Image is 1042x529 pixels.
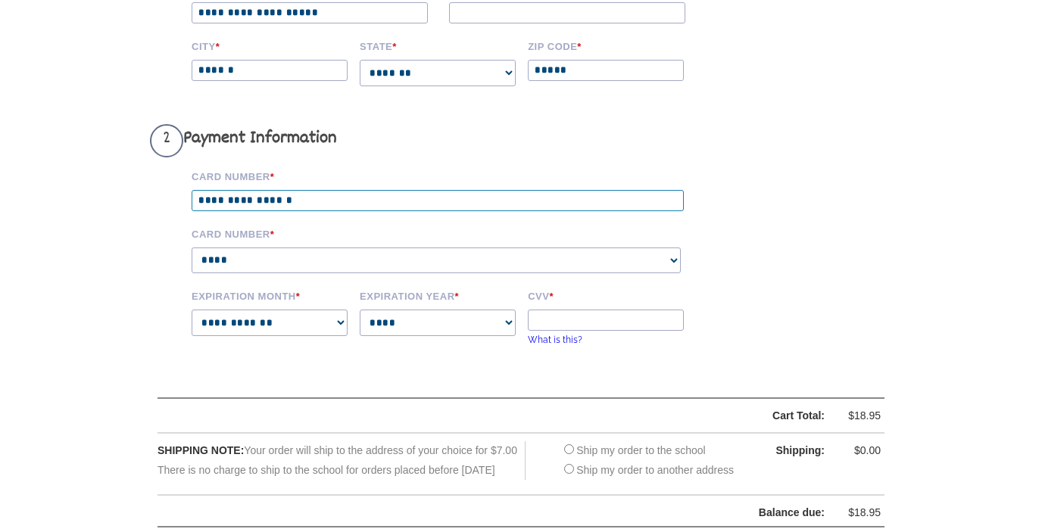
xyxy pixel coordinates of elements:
[528,288,685,302] label: CVV
[192,226,707,240] label: Card Number
[835,406,881,425] div: $18.95
[158,441,526,479] div: Your order will ship to the address of your choice for $7.00 There is no charge to ship to the sc...
[360,288,517,302] label: Expiration Year
[158,444,244,456] span: SHIPPING NOTE:
[150,124,183,157] span: 2
[192,39,349,52] label: City
[196,406,825,425] div: Cart Total:
[192,288,349,302] label: Expiration Month
[835,441,881,460] div: $0.00
[835,503,881,522] div: $18.95
[528,39,685,52] label: Zip code
[150,124,707,157] h3: Payment Information
[560,441,734,479] div: Ship my order to the school Ship my order to another address
[749,441,825,460] div: Shipping:
[158,503,825,522] div: Balance due:
[528,335,582,345] a: What is this?
[360,39,517,52] label: State
[192,169,707,182] label: Card Number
